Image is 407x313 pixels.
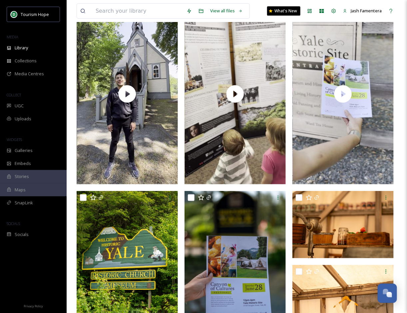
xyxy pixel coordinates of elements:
img: ext_1750046743.670224_amanda.figlarska@gmail.com-HOP_7005.jpg [292,191,394,258]
span: Maps [15,187,26,193]
img: logo.png [11,11,17,18]
span: WIDGETS [7,137,22,142]
span: Socials [15,231,29,238]
a: What's New [267,6,300,16]
span: Collections [15,58,37,64]
input: Search your library [92,4,183,18]
button: Open Chat [378,284,397,303]
span: SOCIALS [7,221,20,226]
span: Embeds [15,160,31,167]
img: thumbnail [185,4,286,184]
span: Media Centres [15,71,44,77]
span: COLLECT [7,92,21,97]
img: thumbnail [292,4,394,184]
img: thumbnail [77,4,178,184]
span: Galleries [15,147,33,154]
span: MEDIA [7,34,18,39]
span: Library [15,45,28,51]
span: SnapLink [15,200,33,206]
span: Uploads [15,116,31,122]
span: Jash Famentera [351,8,382,14]
a: Jash Famentera [340,4,385,17]
a: View all files [207,4,246,17]
a: Privacy Policy [24,302,43,310]
span: Privacy Policy [24,304,43,308]
span: Tourism Hope [21,11,49,17]
span: Stories [15,173,29,180]
span: UGC [15,103,24,109]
